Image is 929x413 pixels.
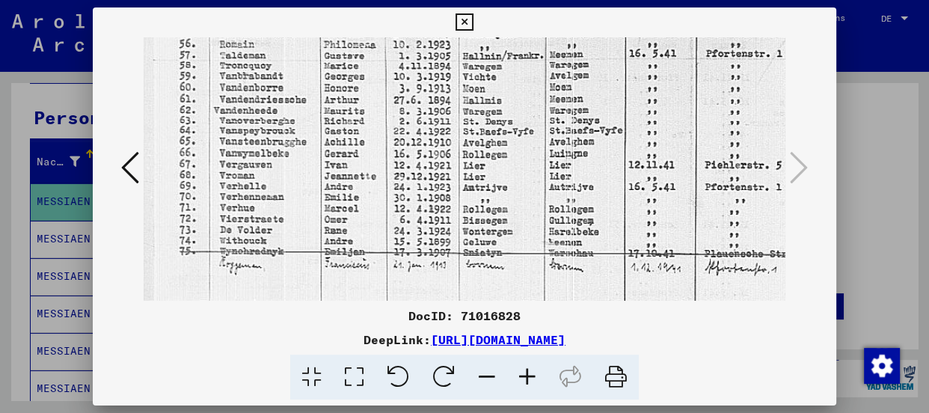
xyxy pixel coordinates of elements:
[431,332,565,347] a: [URL][DOMAIN_NAME]
[93,331,836,349] div: DeepLink:
[864,348,900,384] img: Zustimmung ändern
[863,347,899,383] div: Zustimmung ändern
[93,307,836,325] div: DocID: 71016828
